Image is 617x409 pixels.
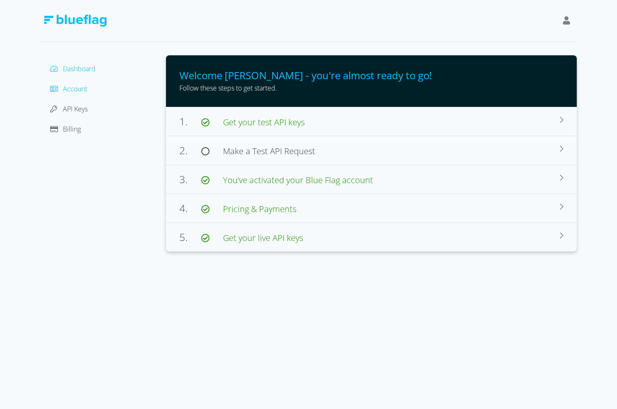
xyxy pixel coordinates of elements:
[63,124,81,134] span: Billing
[63,64,96,73] span: Dashboard
[179,230,201,244] span: 5.
[50,64,96,73] a: Dashboard
[223,116,305,128] span: Get your test API keys
[50,104,88,114] a: API Keys
[223,174,373,186] span: You’ve activated your Blue Flag account
[179,172,201,186] span: 3.
[223,203,296,215] span: Pricing & Payments
[50,124,81,134] a: Billing
[179,201,201,215] span: 4.
[179,143,201,157] span: 2.
[50,84,87,93] a: Account
[223,232,303,243] span: Get your live API keys
[179,68,432,82] span: Welcome [PERSON_NAME] - you're almost ready to go!
[223,145,315,157] span: Make a Test API Request
[179,114,201,128] span: 1.
[179,83,277,93] span: Follow these steps to get started.
[44,15,106,27] img: Blue Flag Logo
[63,104,88,114] span: API Keys
[63,84,87,93] span: Account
